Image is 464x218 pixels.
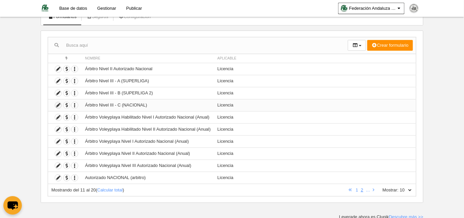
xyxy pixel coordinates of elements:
td: Licencia [214,99,416,111]
td: Licencia [214,123,416,135]
td: Licencia [214,75,416,87]
td: Árbitro Nivel II Autorizado Nacional [82,63,214,75]
label: Mostrar: [376,187,399,193]
td: Árbitro Nivel III - A (SUPERLIGA) [82,75,214,87]
button: chat-button [3,196,22,215]
img: Oap74nFcuaE6.30x30.jpg [341,5,347,12]
td: Licencia [214,111,416,123]
span: Federación Andaluza de Voleibol [349,5,396,12]
td: Licencia [214,87,416,99]
td: Licencia [214,160,416,172]
td: Licencia [214,147,416,160]
span: Mostrando del 11 al 20 [51,187,96,192]
a: Calcular total [97,187,123,192]
td: Licencia [214,135,416,147]
td: Licencia [214,172,416,184]
td: Autorizado NACIONAL (arbitro) [82,172,214,184]
td: Árbitro Voleyplaya Habilitado Nivel II Autorizado Nacional (Anual) [82,123,214,135]
input: Busca aquí [48,40,348,50]
span: Aplicable [218,56,237,60]
a: 2 [360,187,365,192]
td: Árbitro Voleyplaya Nivel I Autorizado Nacional (Anual) [82,135,214,147]
img: Federación Andaluza de Voleibol [41,4,49,12]
a: 1 [355,187,360,192]
a: Federación Andaluza de Voleibol [338,3,405,14]
td: Árbitro Voleyplaya Nivel III Autorizado Nacional (Anual) [82,160,214,172]
span: Nombre [85,56,100,60]
div: ( ) [51,187,344,193]
td: Árbitro Voleyplaya Habilitado Nivel I Autorizado Nacional (Anual) [82,111,214,123]
button: Crear formulario [367,40,413,51]
td: Árbitro Nivel III - C (NACIONAL) [82,99,214,111]
td: Árbitro Nivel III - B (SUPERLIGA 2) [82,87,214,99]
td: Licencia [214,63,416,75]
li: … [366,187,370,193]
img: PagHPp5FpmFo.30x30.jpg [410,4,418,13]
td: Árbitro Voleyplaya Nivel II Autorizado Nacional (Anual) [82,147,214,160]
